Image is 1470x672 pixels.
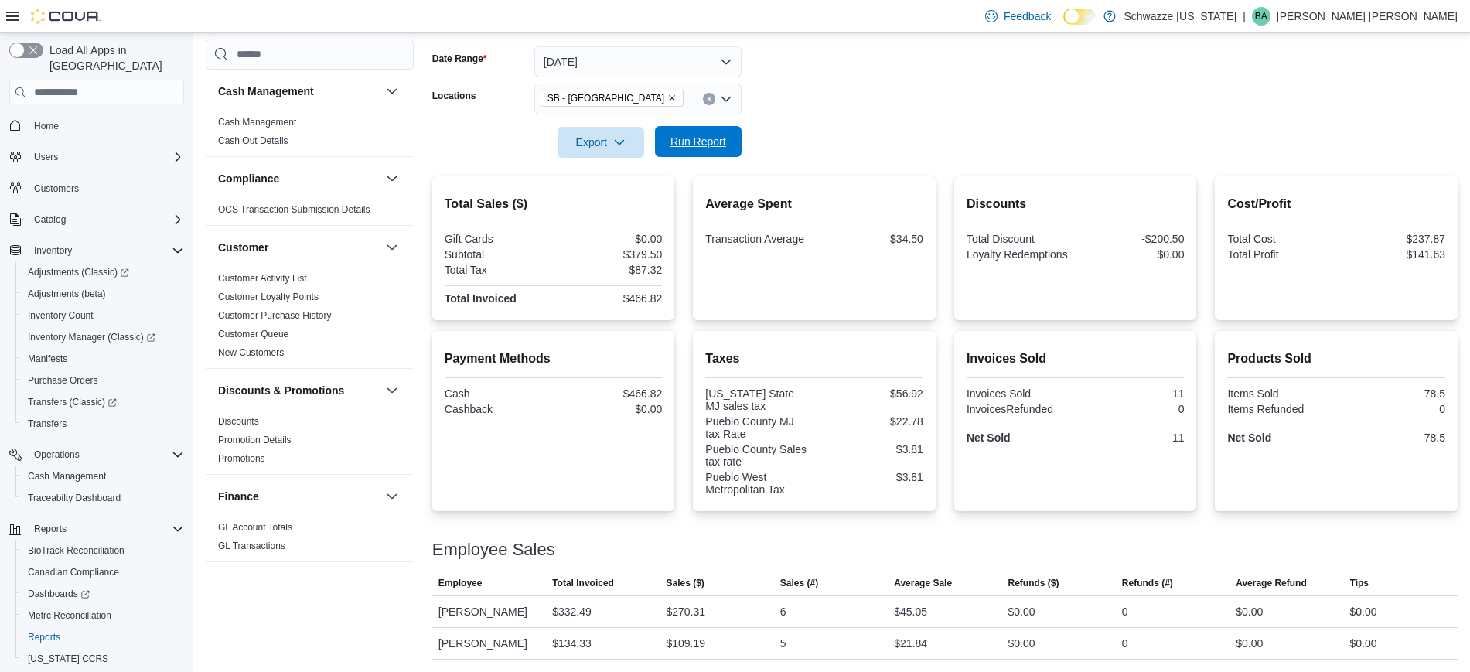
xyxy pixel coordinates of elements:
div: Customer [206,269,414,368]
div: 0 [1339,403,1445,415]
div: Subtotal [445,248,551,261]
a: Cash Management [22,467,112,486]
a: Transfers (Classic) [15,391,190,413]
div: 0 [1079,403,1185,415]
span: Customer Queue [218,328,288,340]
a: Customers [28,179,85,198]
a: Feedback [979,1,1057,32]
div: 78.5 [1339,432,1445,444]
span: Inventory Count [22,306,184,325]
a: GL Account Totals [218,522,292,533]
span: Inventory [34,244,72,257]
button: Canadian Compliance [15,561,190,583]
div: $270.31 [666,602,705,621]
button: Customers [3,177,190,200]
span: Manifests [28,353,67,365]
a: Inventory Count [22,306,100,325]
span: BioTrack Reconciliation [22,541,184,560]
div: [PERSON_NAME] [432,596,546,627]
h3: Compliance [218,171,279,186]
div: $0.00 [557,403,663,415]
span: Dark Mode [1063,25,1064,26]
div: Total Profit [1227,248,1333,261]
a: Cash Out Details [218,135,288,146]
button: Catalog [3,209,190,230]
div: 5 [780,634,786,653]
div: [PERSON_NAME] [432,628,546,659]
a: Purchase Orders [22,371,104,390]
label: Date Range [432,53,487,65]
button: Operations [3,444,190,466]
span: Catalog [34,213,66,226]
div: $87.32 [557,264,663,276]
div: $109.19 [666,634,705,653]
button: Transfers [15,413,190,435]
button: Users [3,146,190,168]
button: Purchase Orders [15,370,190,391]
span: BA [1255,7,1267,26]
h3: Discounts & Promotions [218,383,344,398]
a: Adjustments (Classic) [15,261,190,283]
strong: Net Sold [967,432,1011,444]
button: Finance [383,487,401,506]
a: Transfers [22,414,73,433]
button: Customer [383,238,401,257]
div: $3.81 [817,471,923,483]
span: Operations [34,449,80,461]
div: Items Sold [1227,387,1333,400]
a: Home [28,117,65,135]
span: Traceabilty Dashboard [28,492,121,504]
h2: Invoices Sold [967,350,1185,368]
button: Remove SB - Pueblo West from selection in this group [667,94,677,103]
div: 6 [780,602,786,621]
span: Transfers (Classic) [28,396,117,408]
a: Canadian Compliance [22,563,125,582]
span: Export [567,127,635,158]
h2: Taxes [705,350,923,368]
button: Reports [15,626,190,648]
span: Cash Out Details [218,135,288,147]
a: Dashboards [22,585,96,603]
span: Run Report [670,134,726,149]
a: [US_STATE] CCRS [22,650,114,668]
div: 78.5 [1339,387,1445,400]
label: Locations [432,90,476,102]
span: Reports [28,631,60,643]
h3: Finance [218,489,259,504]
div: Discounts & Promotions [206,412,414,474]
input: Dark Mode [1063,9,1096,25]
div: $21.84 [894,634,927,653]
span: New Customers [218,346,284,359]
span: Metrc Reconciliation [22,606,184,625]
span: Feedback [1004,9,1051,24]
div: $0.00 [1350,634,1377,653]
button: Cash Management [383,82,401,101]
span: BioTrack Reconciliation [28,544,124,557]
span: Catalog [28,210,184,229]
button: Customer [218,240,380,255]
span: Customers [34,182,79,195]
div: $134.33 [552,634,592,653]
span: Adjustments (beta) [22,285,184,303]
span: Inventory Manager (Classic) [22,328,184,346]
span: Traceabilty Dashboard [22,489,184,507]
span: Customer Activity List [218,272,307,285]
a: Transfers (Classic) [22,393,123,411]
span: GL Transactions [218,540,285,552]
h2: Discounts [967,195,1185,213]
span: Purchase Orders [22,371,184,390]
div: Invoices Sold [967,387,1073,400]
div: $0.00 [1236,634,1263,653]
a: Reports [22,628,67,646]
img: Cova [31,9,101,24]
button: Inventory [28,241,78,260]
div: Total Cost [1227,233,1333,245]
span: Operations [28,445,184,464]
span: Canadian Compliance [28,566,119,578]
button: Users [28,148,64,166]
span: Reports [28,520,184,538]
div: Cash [445,387,551,400]
div: Total Discount [967,233,1073,245]
button: Export [558,127,644,158]
button: Run Report [655,126,742,157]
